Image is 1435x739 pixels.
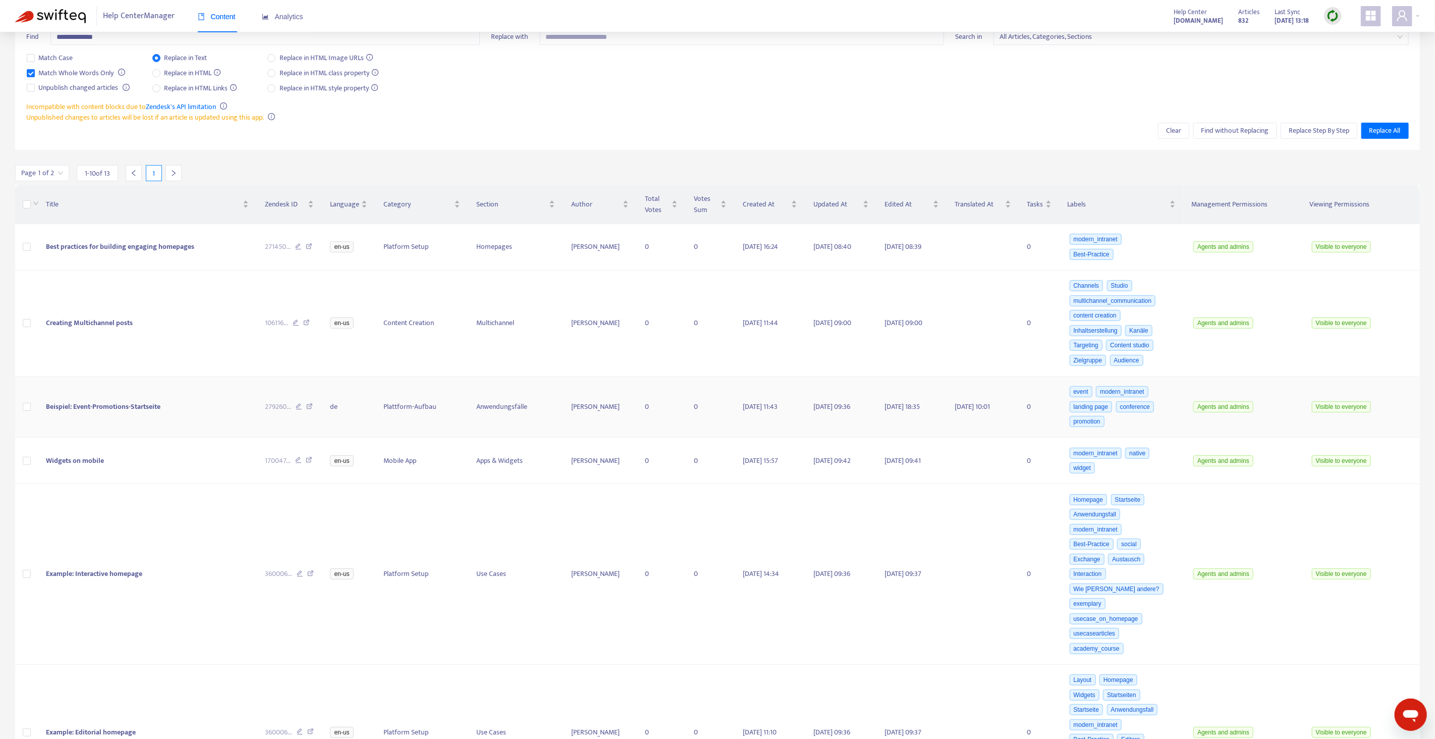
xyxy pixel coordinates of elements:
span: Interaction [1070,568,1106,579]
span: 106116 ... [265,318,288,329]
span: Votes Sum [694,193,719,216]
span: event [1070,386,1092,397]
strong: [DOMAIN_NAME] [1174,15,1223,26]
span: en-us [330,241,353,252]
span: left [130,170,137,177]
span: Labels [1068,199,1168,210]
span: modern_intranet [1070,524,1122,535]
span: usecase_on_homepage [1070,613,1142,624]
span: Title [46,199,241,210]
span: [DATE] 11:44 [743,317,778,329]
span: [DATE] 08:40 [813,241,851,252]
td: Apps & Widgets [468,438,564,484]
th: Labels [1060,185,1184,224]
th: Translated At [947,185,1019,224]
td: 0 [1019,484,1060,665]
span: Zendesk ID [265,199,306,210]
td: 0 [1019,438,1060,484]
span: [DATE] 08:39 [885,241,922,252]
th: Viewing Permissions [1302,185,1420,224]
span: Audience [1110,355,1143,366]
th: Votes Sum [686,185,735,224]
span: Updated At [813,199,860,210]
span: Category [383,199,452,210]
span: Example: Editorial homepage [46,726,136,738]
span: Kanäle [1125,325,1152,336]
span: content creation [1070,310,1121,321]
span: Replace in HTML [160,68,225,79]
span: right [170,170,177,177]
span: info-circle [123,84,130,91]
button: Replace Step By Step [1281,123,1357,139]
span: Channels [1070,280,1103,291]
td: [PERSON_NAME] [563,377,637,438]
span: social [1117,539,1141,550]
span: Targeting [1070,340,1102,351]
span: academy_course [1070,643,1124,654]
span: Best practices for building engaging homepages [46,241,194,252]
span: Homepage [1070,494,1108,505]
span: [DATE] 09:36 [813,726,850,738]
span: [DATE] 16:24 [743,241,778,252]
span: Help Center Manager [103,7,175,26]
span: area-chart [262,13,269,20]
th: Total Votes [637,185,686,224]
th: Tasks [1019,185,1060,224]
span: Edited At [885,199,931,210]
th: Management Permissions [1184,185,1302,224]
span: multichannel_communication [1070,295,1156,306]
span: [DATE] 09:42 [813,455,851,466]
span: [DATE] 14:34 [743,568,779,579]
img: Swifteq [15,9,86,23]
span: en-us [330,727,353,738]
span: appstore [1365,10,1377,22]
th: Language [322,185,375,224]
button: Clear [1158,123,1189,139]
span: landing page [1070,401,1113,412]
span: Best-Practice [1070,249,1114,260]
span: Exchange [1070,554,1105,565]
span: Agents and admins [1193,568,1253,579]
span: Startseiten [1103,690,1140,701]
span: Replace All [1369,125,1401,136]
td: [PERSON_NAME] [563,484,637,665]
span: 360006 ... [265,727,292,738]
span: info-circle [118,69,125,76]
span: [DATE] 09:41 [885,455,921,466]
td: Mobile App [375,438,468,484]
span: [DATE] 09:36 [813,401,850,412]
span: Author [571,199,621,210]
span: Agents and admins [1193,455,1253,466]
span: Agents and admins [1193,401,1253,412]
span: [DATE] 09:37 [885,568,922,579]
span: [DATE] 09:37 [885,726,922,738]
span: Unpublish changed articles [35,82,123,93]
span: 360006 ... [265,568,292,579]
span: Agents and admins [1193,727,1253,738]
span: down [33,200,39,206]
td: Content Creation [375,271,468,377]
span: Austausch [1108,554,1144,565]
span: modern_intranet [1096,386,1148,397]
span: exemplary [1070,598,1106,609]
td: 0 [1019,377,1060,438]
th: Updated At [805,185,876,224]
td: de [322,377,375,438]
span: modern_intranet [1070,719,1122,730]
span: Replace Step By Step [1289,125,1349,136]
th: Created At [735,185,806,224]
a: Zendesk's API limitation [146,101,216,113]
td: 0 [1019,271,1060,377]
td: 0 [686,438,735,484]
span: Find [27,31,39,42]
td: Use Cases [468,484,564,665]
td: 0 [686,224,735,271]
span: book [198,13,205,20]
span: [DATE] 15:57 [743,455,778,466]
span: Clear [1166,125,1181,136]
span: Studio [1107,280,1132,291]
span: Creating Multichannel posts [46,317,133,329]
span: Layout [1070,674,1096,685]
span: Visible to everyone [1312,401,1371,412]
span: usecasearticles [1070,628,1120,639]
